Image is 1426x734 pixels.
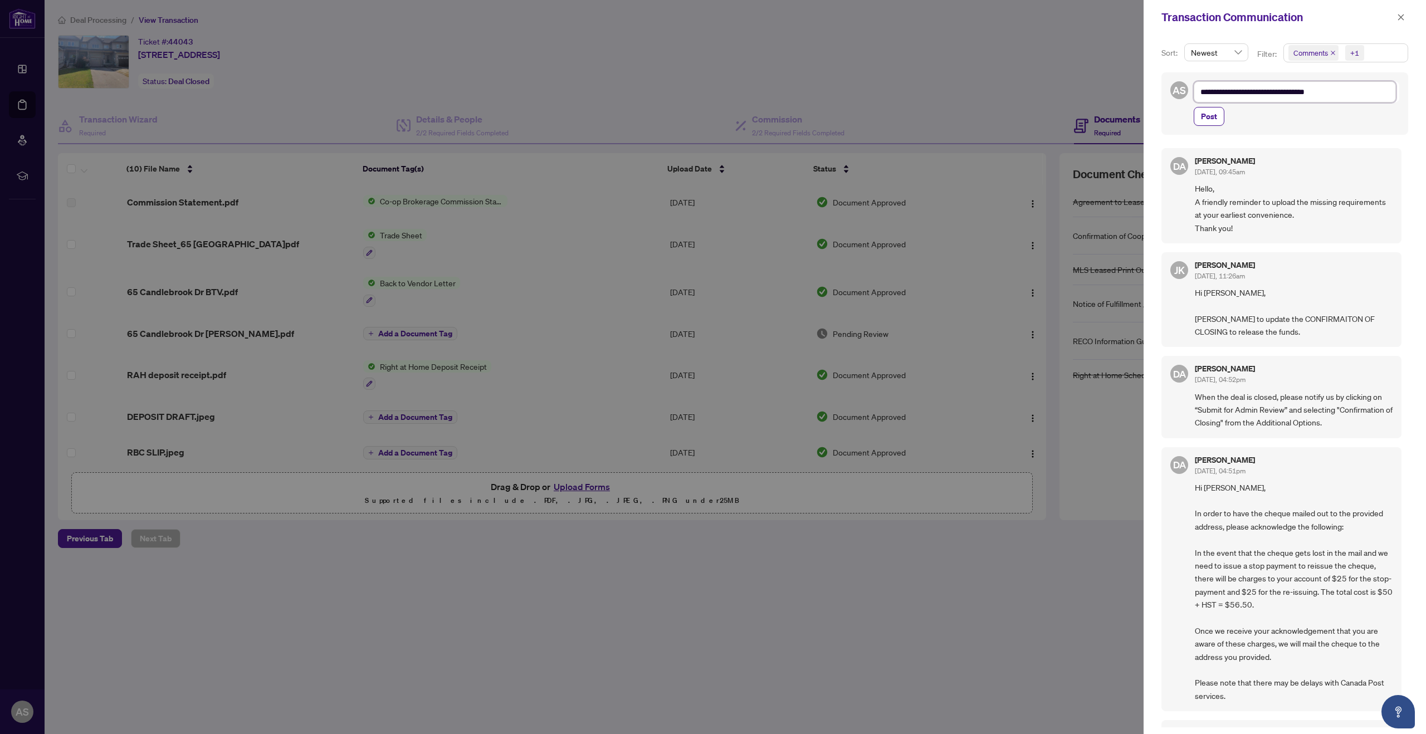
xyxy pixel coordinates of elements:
[1195,456,1255,464] h5: [PERSON_NAME]
[1161,47,1180,59] p: Sort:
[1195,286,1393,339] span: Hi [PERSON_NAME], [PERSON_NAME] to update the CONFIRMAITON OF CLOSING to release the funds.
[1350,47,1359,58] div: +1
[1161,9,1394,26] div: Transaction Communication
[1195,365,1255,373] h5: [PERSON_NAME]
[1195,375,1246,384] span: [DATE], 04:52pm
[1381,695,1415,728] button: Open asap
[1195,182,1393,234] span: Hello, A friendly reminder to upload the missing requirements at your earliest convenience. Thank...
[1195,481,1393,702] span: Hi [PERSON_NAME], In order to have the cheque mailed out to the provided address, please acknowle...
[1195,467,1246,475] span: [DATE], 04:51pm
[1201,107,1217,125] span: Post
[1397,13,1405,21] span: close
[1173,457,1186,472] span: DA
[1173,159,1186,174] span: DA
[1174,262,1185,278] span: JK
[1195,390,1393,429] span: When the deal is closed, please notify us by clicking on “Submit for Admin Review” and selecting ...
[1293,47,1328,58] span: Comments
[1194,107,1224,126] button: Post
[1195,157,1255,165] h5: [PERSON_NAME]
[1257,48,1278,60] p: Filter:
[1330,50,1336,56] span: close
[1288,45,1339,61] span: Comments
[1195,272,1245,280] span: [DATE], 11:26am
[1195,261,1255,269] h5: [PERSON_NAME]
[1173,366,1186,381] span: DA
[1191,44,1242,61] span: Newest
[1173,82,1186,98] span: AS
[1195,168,1245,176] span: [DATE], 09:45am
